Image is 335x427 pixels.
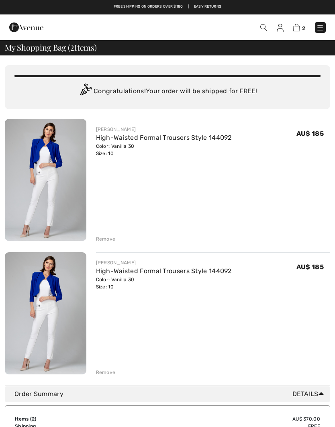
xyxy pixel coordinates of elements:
[296,263,324,271] span: AU$ 185
[78,84,94,100] img: Congratulation2.svg
[96,259,232,266] div: [PERSON_NAME]
[293,24,300,31] img: Shopping Bag
[124,415,320,423] td: AU$ 370.00
[96,369,116,376] div: Remove
[260,24,267,31] img: Search
[277,24,284,32] img: My Info
[96,235,116,243] div: Remove
[302,25,305,31] span: 2
[9,19,43,35] img: 1ère Avenue
[5,43,97,51] span: My Shopping Bag ( Items)
[15,415,124,423] td: Items ( )
[188,4,189,10] span: |
[296,130,324,137] span: AU$ 185
[292,389,327,399] span: Details
[70,41,74,52] span: 2
[32,416,35,422] span: 2
[316,24,324,32] img: Menu
[96,276,232,290] div: Color: Vanilla 30 Size: 10
[96,267,232,275] a: High-Waisted Formal Trousers Style 144092
[5,119,86,241] img: High-Waisted Formal Trousers Style 144092
[96,134,232,141] a: High-Waisted Formal Trousers Style 144092
[96,143,232,157] div: Color: Vanilla 30 Size: 10
[194,4,222,10] a: Easy Returns
[14,389,327,399] div: Order Summary
[9,23,43,31] a: 1ère Avenue
[5,252,86,374] img: High-Waisted Formal Trousers Style 144092
[96,126,232,133] div: [PERSON_NAME]
[114,4,183,10] a: Free shipping on orders over $180
[293,22,305,32] a: 2
[14,84,321,100] div: Congratulations! Your order will be shipped for FREE!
